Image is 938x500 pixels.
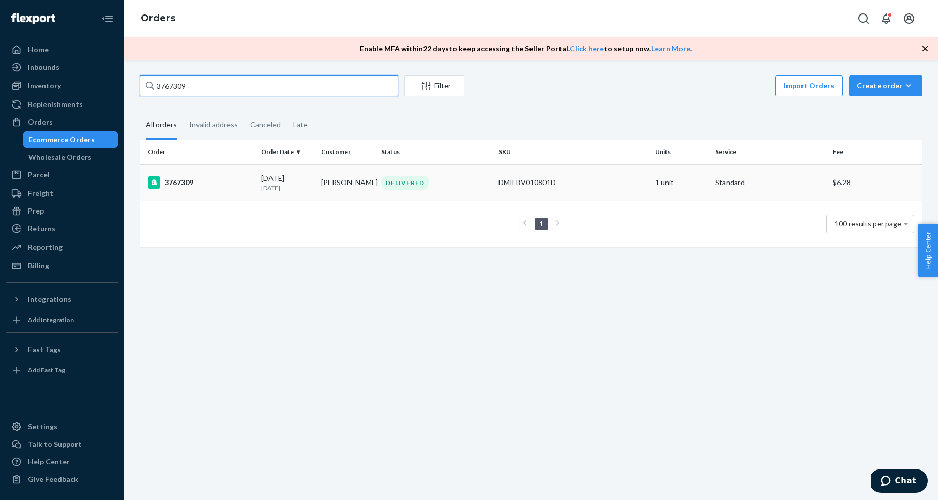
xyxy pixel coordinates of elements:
[293,111,308,138] div: Late
[918,224,938,277] button: Help Center
[6,341,118,358] button: Fast Tags
[828,140,922,164] th: Fee
[871,469,928,495] iframe: Opens a widget where you can chat to one of our agents
[857,81,915,91] div: Create order
[132,4,184,34] ol: breadcrumbs
[257,140,317,164] th: Order Date
[140,140,257,164] th: Order
[97,8,118,29] button: Close Navigation
[381,176,429,190] div: DELIVERED
[28,62,59,72] div: Inbounds
[377,140,494,164] th: Status
[651,44,690,53] a: Learn More
[828,164,922,201] td: $6.28
[6,453,118,470] a: Help Center
[28,117,53,127] div: Orders
[6,257,118,274] a: Billing
[6,114,118,130] a: Orders
[141,12,175,24] a: Orders
[6,220,118,237] a: Returns
[28,242,63,252] div: Reporting
[28,261,49,271] div: Billing
[6,312,118,328] a: Add Integration
[6,203,118,219] a: Prep
[28,315,74,324] div: Add Integration
[835,219,901,228] span: 100 results per page
[261,184,313,192] p: [DATE]
[28,294,71,305] div: Integrations
[28,474,78,484] div: Give Feedback
[28,421,57,432] div: Settings
[28,99,83,110] div: Replenishments
[6,41,118,58] a: Home
[6,78,118,94] a: Inventory
[715,177,824,188] p: Standard
[28,44,49,55] div: Home
[250,111,281,138] div: Canceled
[6,166,118,183] a: Parcel
[6,291,118,308] button: Integrations
[28,152,92,162] div: Wholesale Orders
[28,206,44,216] div: Prep
[23,131,118,148] a: Ecommerce Orders
[6,185,118,202] a: Freight
[6,362,118,378] a: Add Fast Tag
[853,8,874,29] button: Open Search Box
[494,140,651,164] th: SKU
[28,188,53,199] div: Freight
[321,147,373,156] div: Customer
[899,8,919,29] button: Open account menu
[849,75,922,96] button: Create order
[498,177,647,188] div: DMILBV010801D
[6,471,118,488] button: Give Feedback
[537,219,546,228] a: Page 1 is your current page
[711,140,828,164] th: Service
[405,81,464,91] div: Filter
[23,149,118,165] a: Wholesale Orders
[876,8,897,29] button: Open notifications
[6,59,118,75] a: Inbounds
[775,75,843,96] button: Import Orders
[28,223,55,234] div: Returns
[28,134,95,145] div: Ecommerce Orders
[6,436,118,452] button: Talk to Support
[28,439,82,449] div: Talk to Support
[11,13,55,24] img: Flexport logo
[28,344,61,355] div: Fast Tags
[360,43,692,54] p: Enable MFA within 22 days to keep accessing the Seller Portal. to setup now. .
[146,111,177,140] div: All orders
[6,96,118,113] a: Replenishments
[28,457,70,467] div: Help Center
[651,140,711,164] th: Units
[6,418,118,435] a: Settings
[140,75,398,96] input: Search orders
[570,44,604,53] a: Click here
[651,164,711,201] td: 1 unit
[317,164,377,201] td: [PERSON_NAME]
[28,170,50,180] div: Parcel
[6,239,118,255] a: Reporting
[404,75,464,96] button: Filter
[28,366,65,374] div: Add Fast Tag
[261,173,313,192] div: [DATE]
[189,111,238,138] div: Invalid address
[28,81,61,91] div: Inventory
[148,176,253,189] div: 3767309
